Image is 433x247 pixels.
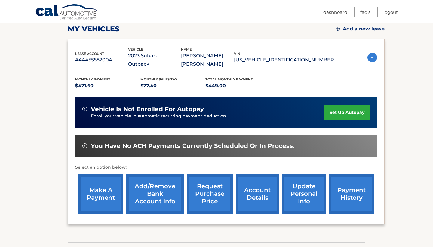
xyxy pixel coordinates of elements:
img: accordion-active.svg [367,53,377,62]
p: $421.60 [75,82,140,90]
span: Total Monthly Payment [205,77,253,81]
a: update personal info [282,174,326,214]
p: $27.40 [140,82,206,90]
a: payment history [329,174,374,214]
a: FAQ's [360,7,370,17]
p: [PERSON_NAME] [PERSON_NAME] [181,52,234,68]
a: account details [236,174,279,214]
span: You have no ACH payments currently scheduled or in process. [91,142,294,150]
p: 2023 Subaru Outback [128,52,181,68]
a: Cal Automotive [35,4,98,21]
a: Add a new lease [336,26,385,32]
span: lease account [75,52,104,56]
a: Dashboard [323,7,347,17]
img: add.svg [336,27,340,31]
span: vehicle [128,47,143,52]
img: alert-white.svg [82,143,87,148]
a: make a payment [78,174,123,214]
p: Select an option below: [75,164,377,171]
a: request purchase price [187,174,233,214]
span: Monthly sales Tax [140,77,177,81]
h2: my vehicles [68,24,120,33]
span: vehicle is not enrolled for autopay [91,105,204,113]
span: vin [234,52,240,56]
img: alert-white.svg [82,107,87,111]
p: Enroll your vehicle in automatic recurring payment deduction. [91,113,324,120]
a: Logout [383,7,398,17]
p: $449.00 [205,82,271,90]
span: name [181,47,192,52]
p: #44455582004 [75,56,128,64]
a: set up autopay [324,105,370,120]
p: [US_VEHICLE_IDENTIFICATION_NUMBER] [234,56,336,64]
span: Monthly Payment [75,77,110,81]
a: Add/Remove bank account info [126,174,184,214]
